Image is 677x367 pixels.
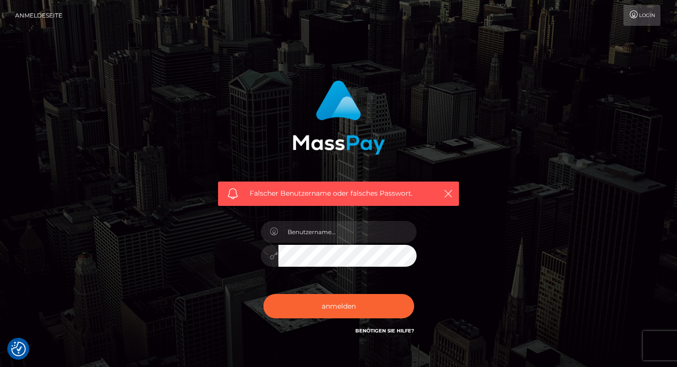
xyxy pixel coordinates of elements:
[15,12,62,19] font: Anmeldeseite
[250,189,413,198] font: Falscher Benutzername oder falsches Passwort.
[322,302,356,311] font: anmelden
[355,328,414,334] a: Benötigen Sie Hilfe?
[263,294,414,318] button: anmelden
[639,12,655,18] font: Login
[11,342,26,356] img: Zustimmungsschaltfläche erneut aufrufen
[623,5,660,26] a: Login
[293,80,385,155] img: MassPay-Anmeldung
[15,5,62,26] a: Anmeldeseite
[11,342,26,356] button: Einwilligungspräferenzen
[278,221,417,243] input: Benutzername...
